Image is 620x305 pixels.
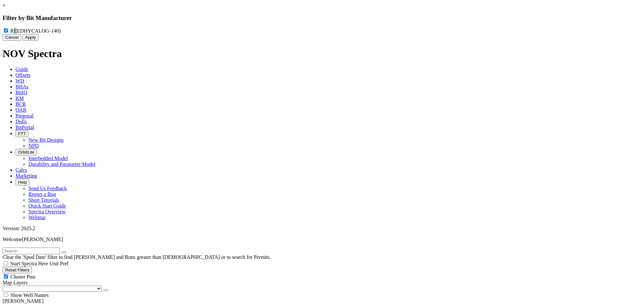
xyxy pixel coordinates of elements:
span: Dulls [15,119,27,124]
a: Durability and Parameter Model [28,161,96,167]
div: Version: 2025.2 [3,226,617,231]
span: Offsets [15,72,30,78]
span: Cluster Pins [10,274,36,280]
a: Quick Start Guide [28,203,66,208]
button: Apply [23,34,38,41]
span: Marketing [15,173,37,178]
div: [PERSON_NAME] [3,298,617,304]
a: Webinar [28,215,46,220]
a: Spectra Overview [28,209,66,214]
p: Welcome [3,237,617,242]
span: BitIQ [15,90,27,95]
span: Calcs [15,167,27,173]
a: × [3,3,5,8]
h3: Filter by Bit Manufacturer [3,15,617,22]
a: NPD [28,143,39,148]
a: Interbedded Model [28,156,68,161]
label: REEDHYCALOG [10,28,61,34]
span: BHAs [15,84,28,89]
a: Send Us Feedback [28,186,67,191]
h1: NOV Spectra [3,48,617,60]
span: Start Spectra Here [10,261,48,266]
span: Unit Pref [49,261,68,266]
span: BCR [15,101,26,107]
a: Short Tutorials [28,197,59,203]
span: Guide [15,66,28,72]
a: Report a Bug [28,191,56,197]
span: BitPortal [15,125,34,130]
span: OAR [15,107,26,113]
span: - (40) [49,28,61,34]
span: Clear the 'Spud Date' filter to find [PERSON_NAME] and Runs greater than [DEMOGRAPHIC_DATA] or to... [3,254,271,260]
span: Show Well Names [10,292,48,298]
input: Search [3,248,60,254]
button: Cancel [3,34,21,41]
span: Proposal [15,113,34,118]
button: Reset Filters [3,267,32,273]
span: KM [15,96,24,101]
span: Help [18,180,27,185]
span: WD [15,78,24,84]
span: FTT [18,131,26,136]
span: Map Layers [3,280,27,285]
span: [PERSON_NAME] [22,237,63,242]
span: OrbitLite [18,150,34,155]
a: New Bit Designs [28,137,64,143]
